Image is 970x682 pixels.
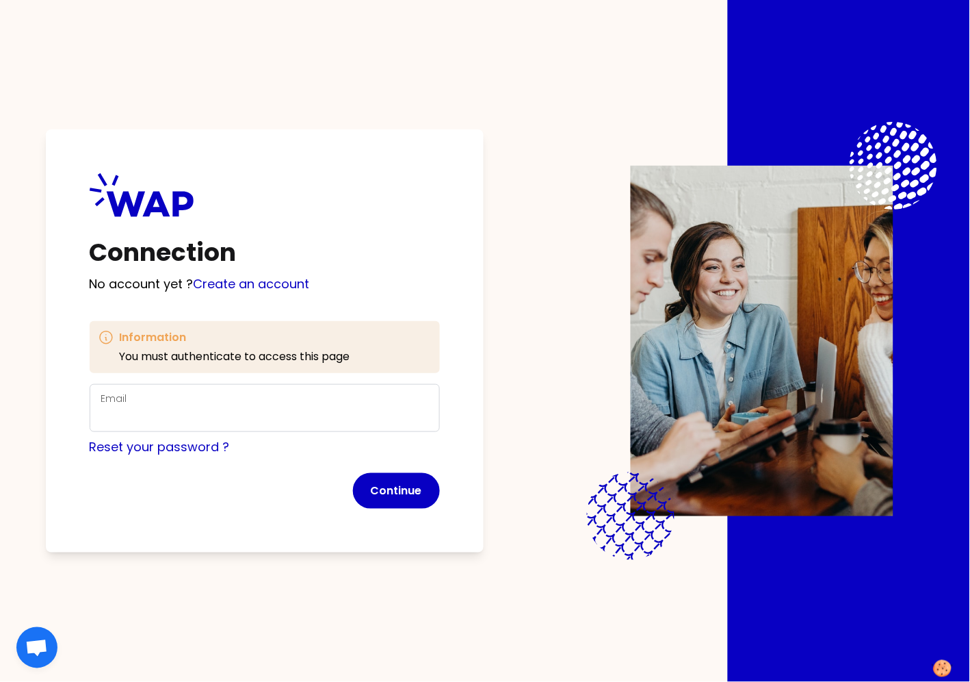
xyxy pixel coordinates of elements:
[90,438,230,455] a: Reset your password ?
[16,627,57,668] div: Ouvrir le chat
[631,166,893,516] img: Description
[101,392,127,405] label: Email
[353,473,440,509] button: Continue
[90,275,440,294] p: No account yet ?
[120,349,350,365] p: You must authenticate to access this page
[120,329,350,346] h3: Information
[90,239,440,266] h1: Connection
[194,275,310,292] a: Create an account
